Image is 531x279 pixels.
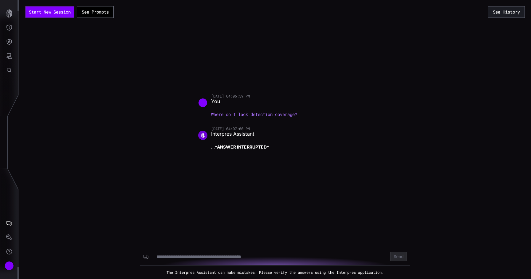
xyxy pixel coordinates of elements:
span: You [211,98,220,107]
div: The Interpres Assistant can make mistakes. Please verify the answers using the Interpres applicat... [140,270,410,274]
a: Start New Session [25,6,74,18]
span: Interpres Assistant [211,131,254,140]
button: See Prompts [77,6,114,18]
time: [DATE] 04:06:59 PM [211,94,250,98]
button: See History [488,6,525,18]
time: [DATE] 04:07:00 PM [211,126,250,131]
p: ... [211,144,346,150]
button: Send [390,252,407,261]
strong: *ANSWER INTERRUPTED* [215,144,269,149]
button: Start New Session [26,6,74,18]
p: Where do I lack detection coverage? [211,112,346,117]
